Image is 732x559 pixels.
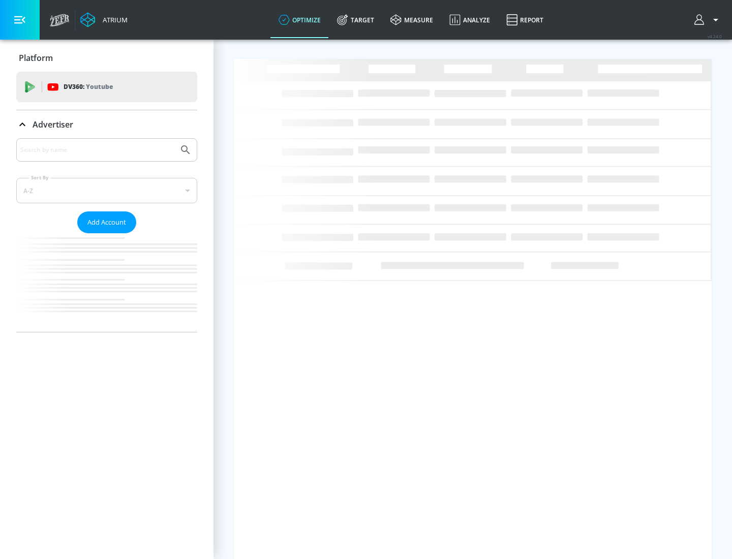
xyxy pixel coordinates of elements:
a: Report [498,2,552,38]
a: Analyze [441,2,498,38]
p: Platform [19,52,53,64]
div: A-Z [16,178,197,203]
a: measure [382,2,441,38]
p: Advertiser [33,119,73,130]
p: Youtube [86,81,113,92]
input: Search by name [20,143,174,157]
nav: list of Advertiser [16,233,197,332]
a: Atrium [80,12,128,27]
label: Sort By [29,174,51,181]
div: Advertiser [16,138,197,332]
span: v 4.24.0 [708,34,722,39]
div: DV360: Youtube [16,72,197,102]
div: Atrium [99,15,128,24]
button: Add Account [77,211,136,233]
div: Platform [16,44,197,72]
div: Advertiser [16,110,197,139]
a: Target [329,2,382,38]
p: DV360: [64,81,113,92]
a: optimize [270,2,329,38]
span: Add Account [87,216,126,228]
